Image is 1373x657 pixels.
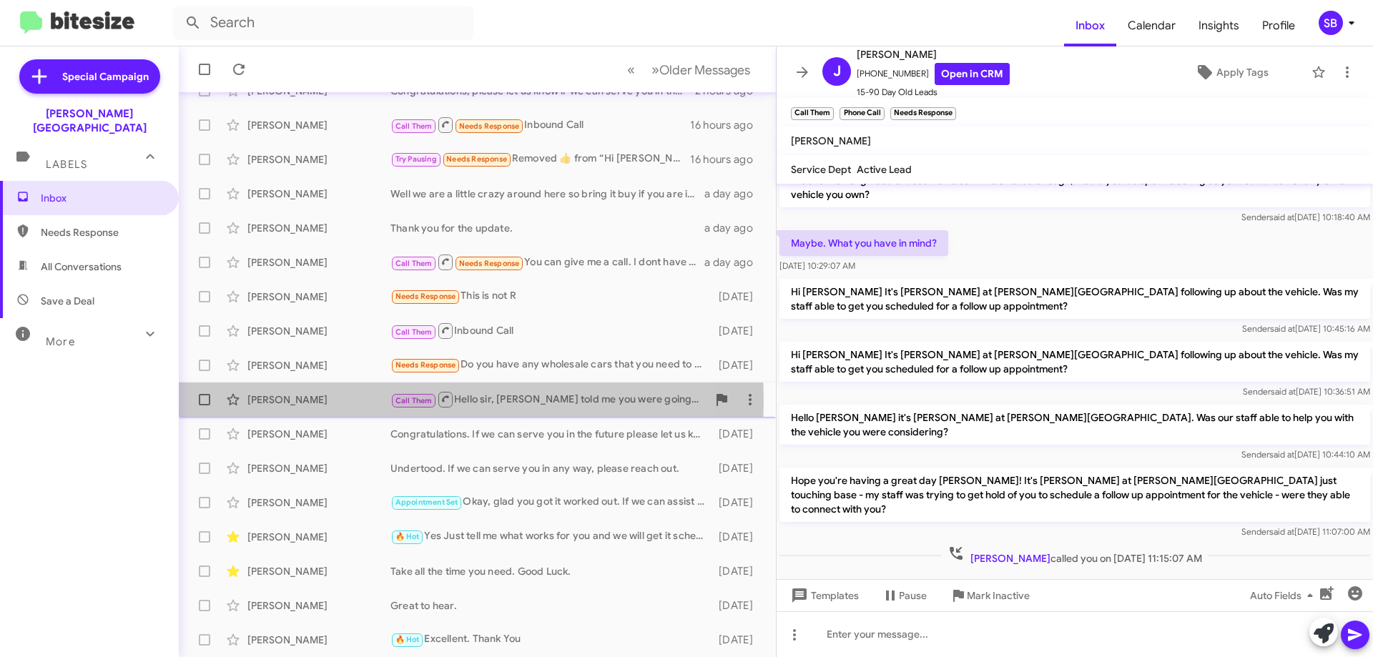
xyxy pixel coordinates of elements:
a: Special Campaign [19,59,160,94]
span: Call Them [395,327,433,337]
div: You can give me a call. I dont have time this week to swing by. I left the sales rep a sheet of w... [390,253,704,271]
span: J [833,60,841,83]
small: Needs Response [890,107,956,120]
div: Removed ‌👍‌ from “ Hi [PERSON_NAME] this is [PERSON_NAME] at [PERSON_NAME][GEOGRAPHIC_DATA]. I wa... [390,151,690,167]
span: 15-90 Day Old Leads [857,85,1010,99]
div: [PERSON_NAME] [247,564,390,578]
span: [PERSON_NAME] [791,134,871,147]
span: Call Them [395,396,433,405]
span: Sender [DATE] 10:45:16 AM [1242,323,1370,334]
button: Templates [777,583,870,608]
span: Sender [DATE] 11:07:00 AM [1241,526,1370,537]
button: Mark Inactive [938,583,1041,608]
div: Excellent. Thank You [390,631,712,648]
div: [PERSON_NAME] [247,255,390,270]
span: Call Them [395,122,433,131]
div: Well we are a little crazy around here so bring it buy if you are in the area. [390,187,704,201]
small: Phone Call [840,107,884,120]
span: Appointment Set [395,498,458,507]
div: [DATE] [712,461,764,475]
div: Inbound Call [390,116,690,134]
span: Needs Response [459,122,520,131]
span: Older Messages [659,62,750,78]
button: SB [1306,11,1357,35]
div: [PERSON_NAME] [247,495,390,510]
button: Pause [870,583,938,608]
span: said at [1270,323,1295,334]
div: SB [1319,11,1343,35]
span: Insights [1187,5,1251,46]
button: Apply Tags [1158,59,1304,85]
div: [DATE] [712,358,764,372]
div: Do you have any wholesale cars that you need to get rid of or any age inventory you would like to... [390,357,712,373]
div: [PERSON_NAME] [247,598,390,613]
span: Active Lead [857,163,912,176]
div: [PERSON_NAME] [247,530,390,544]
span: Apply Tags [1216,59,1269,85]
span: Sender [DATE] 10:36:51 AM [1243,386,1370,397]
span: [PHONE_NUMBER] [857,63,1010,85]
div: This is not R [390,288,712,305]
p: Hi [PERSON_NAME] It's [PERSON_NAME] at [PERSON_NAME][GEOGRAPHIC_DATA] following up about the vehi... [779,279,1370,319]
span: Auto Fields [1250,583,1319,608]
p: Hope you're having a great day [PERSON_NAME]! It's [PERSON_NAME] at [PERSON_NAME][GEOGRAPHIC_DATA... [779,468,1370,522]
span: Needs Response [459,259,520,268]
span: 🔥 Hot [395,635,420,644]
div: [DATE] [712,530,764,544]
span: All Conversations [41,260,122,274]
span: Call Them [395,259,433,268]
div: Yes Just tell me what works for you and we will get it schedule it. [390,528,712,545]
input: Search [173,6,473,40]
span: Needs Response [395,360,456,370]
div: [DATE] [712,324,764,338]
nav: Page navigation example [619,55,759,84]
div: [DATE] [712,633,764,647]
div: [PERSON_NAME] [247,633,390,647]
button: Next [643,55,759,84]
div: a day ago [704,255,764,270]
span: Calendar [1116,5,1187,46]
span: Try Pausing [395,154,437,164]
div: [DATE] [712,290,764,304]
span: called you on [DATE] 11:15:07 AM [942,545,1208,565]
div: Hello sir, [PERSON_NAME] told me you were going to come in [DATE]. I am looking forward to workin... [390,390,707,408]
span: Labels [46,158,87,171]
div: [PERSON_NAME] [247,118,390,132]
a: Profile [1251,5,1306,46]
a: Open in CRM [935,63,1010,85]
span: » [651,61,659,79]
span: Pause [899,583,927,608]
span: said at [1271,386,1296,397]
div: 16 hours ago [690,118,764,132]
small: Call Them [791,107,834,120]
button: Auto Fields [1239,583,1330,608]
div: Inbound Call [390,322,712,340]
span: Sender [DATE] 10:18:40 AM [1241,212,1370,222]
div: Undertood. If we can serve you in any way, please reach out. [390,461,712,475]
span: Needs Response [41,225,162,239]
div: [PERSON_NAME] [247,290,390,304]
div: a day ago [704,187,764,201]
a: Inbox [1064,5,1116,46]
span: said at [1269,449,1294,460]
div: Great to hear. [390,598,712,613]
span: [PERSON_NAME] [857,46,1010,63]
span: said at [1269,526,1294,537]
span: [DATE] 10:29:07 AM [779,260,855,271]
span: More [46,335,75,348]
span: Needs Response [395,292,456,301]
span: said at [1269,212,1294,222]
div: [PERSON_NAME] [247,187,390,201]
div: [DATE] [712,427,764,441]
div: [PERSON_NAME] [247,392,390,407]
div: 16 hours ago [690,152,764,167]
span: Inbox [41,191,162,205]
span: Mark Inactive [967,583,1030,608]
p: Maybe. What you have in mind? [779,230,948,256]
p: Hello [PERSON_NAME] it's [PERSON_NAME] at [PERSON_NAME][GEOGRAPHIC_DATA]. Was our staff able to h... [779,405,1370,445]
div: Take all the time you need. Good Luck. [390,564,712,578]
div: [PERSON_NAME] [247,461,390,475]
div: [PERSON_NAME] [247,427,390,441]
